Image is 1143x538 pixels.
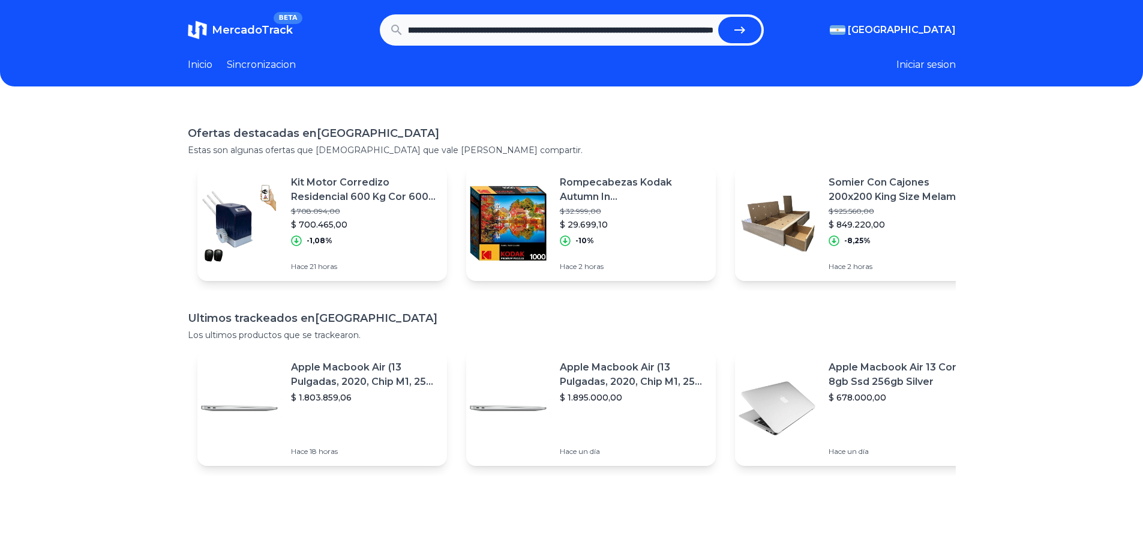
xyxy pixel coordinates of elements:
[735,181,819,265] img: Featured image
[188,144,956,156] p: Estas son algunas ofertas que [DEMOGRAPHIC_DATA] que vale [PERSON_NAME] compartir.
[291,262,437,271] p: Hace 21 horas
[829,447,975,456] p: Hace un día
[829,207,975,216] p: $ 925.560,00
[829,262,975,271] p: Hace 2 horas
[560,207,706,216] p: $ 32.999,00
[274,12,302,24] span: BETA
[844,236,871,246] p: -8,25%
[575,236,594,246] p: -10%
[197,181,281,265] img: Featured image
[466,351,716,466] a: Featured imageApple Macbook Air (13 Pulgadas, 2020, Chip M1, 256 Gb De Ssd, 8 Gb De Ram) - Plata$...
[291,175,437,204] p: Kit Motor Corredizo Residencial 600 Kg Cor 600 Actelsa
[466,166,716,281] a: Featured imageRompecabezas Kodak Autumn In [GEOGRAPHIC_DATA], [US_STATE] De 1000 Piezas$ 32.999,0...
[291,447,437,456] p: Hace 18 horas
[829,391,975,403] p: $ 678.000,00
[560,219,706,231] p: $ 29.699,10
[188,329,956,341] p: Los ultimos productos que se trackearon.
[307,236,332,246] p: -1,08%
[896,58,956,72] button: Iniciar sesion
[197,366,281,450] img: Featured image
[466,181,550,265] img: Featured image
[188,20,293,40] a: MercadoTrackBETA
[291,391,437,403] p: $ 1.803.859,06
[197,166,447,281] a: Featured imageKit Motor Corredizo Residencial 600 Kg Cor 600 Actelsa$ 708.094,00$ 700.465,00-1,08...
[560,262,706,271] p: Hace 2 horas
[560,391,706,403] p: $ 1.895.000,00
[197,351,447,466] a: Featured imageApple Macbook Air (13 Pulgadas, 2020, Chip M1, 256 Gb De Ssd, 8 Gb De Ram) - Plata$...
[188,20,207,40] img: MercadoTrack
[188,125,956,142] h1: Ofertas destacadas en [GEOGRAPHIC_DATA]
[212,23,293,37] span: MercadoTrack
[829,219,975,231] p: $ 849.220,00
[227,58,296,72] a: Sincronizacion
[830,25,845,35] img: Argentina
[291,219,437,231] p: $ 700.465,00
[560,175,706,204] p: Rompecabezas Kodak Autumn In [GEOGRAPHIC_DATA], [US_STATE] De 1000 Piezas
[466,366,550,450] img: Featured image
[735,366,819,450] img: Featured image
[560,447,706,456] p: Hace un día
[735,351,985,466] a: Featured imageApple Macbook Air 13 Core I5 8gb Ssd 256gb Silver$ 678.000,00Hace un día
[291,207,437,216] p: $ 708.094,00
[291,360,437,389] p: Apple Macbook Air (13 Pulgadas, 2020, Chip M1, 256 Gb De Ssd, 8 Gb De Ram) - Plata
[829,175,975,204] p: Somier Con Cajones 200x200 King Size Melamina Faplac Mdf
[848,23,956,37] span: [GEOGRAPHIC_DATA]
[560,360,706,389] p: Apple Macbook Air (13 Pulgadas, 2020, Chip M1, 256 Gb De Ssd, 8 Gb De Ram) - Plata
[735,166,985,281] a: Featured imageSomier Con Cajones 200x200 King Size Melamina Faplac Mdf$ 925.560,00$ 849.220,00-8,...
[830,23,956,37] button: [GEOGRAPHIC_DATA]
[188,310,956,327] h1: Ultimos trackeados en [GEOGRAPHIC_DATA]
[188,58,212,72] a: Inicio
[829,360,975,389] p: Apple Macbook Air 13 Core I5 8gb Ssd 256gb Silver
